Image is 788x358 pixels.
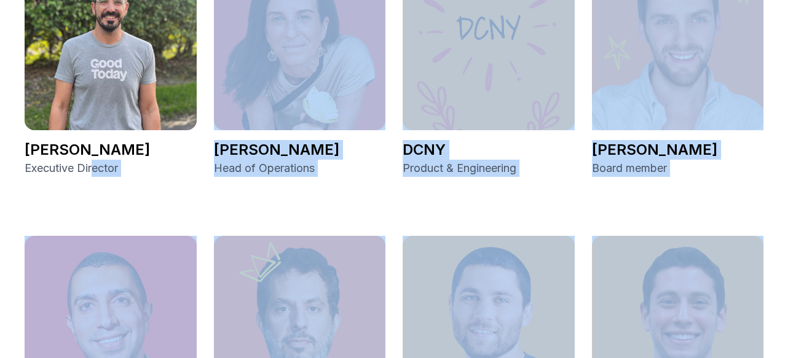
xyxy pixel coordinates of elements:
[214,140,386,160] p: [PERSON_NAME]
[592,140,764,160] p: [PERSON_NAME]
[25,160,197,177] p: Executive Director
[25,140,197,160] p: [PERSON_NAME]
[403,140,575,160] p: DCNY
[214,160,386,177] p: Head of Operations
[403,160,575,177] p: Product & Engineering
[592,160,764,177] p: Board member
